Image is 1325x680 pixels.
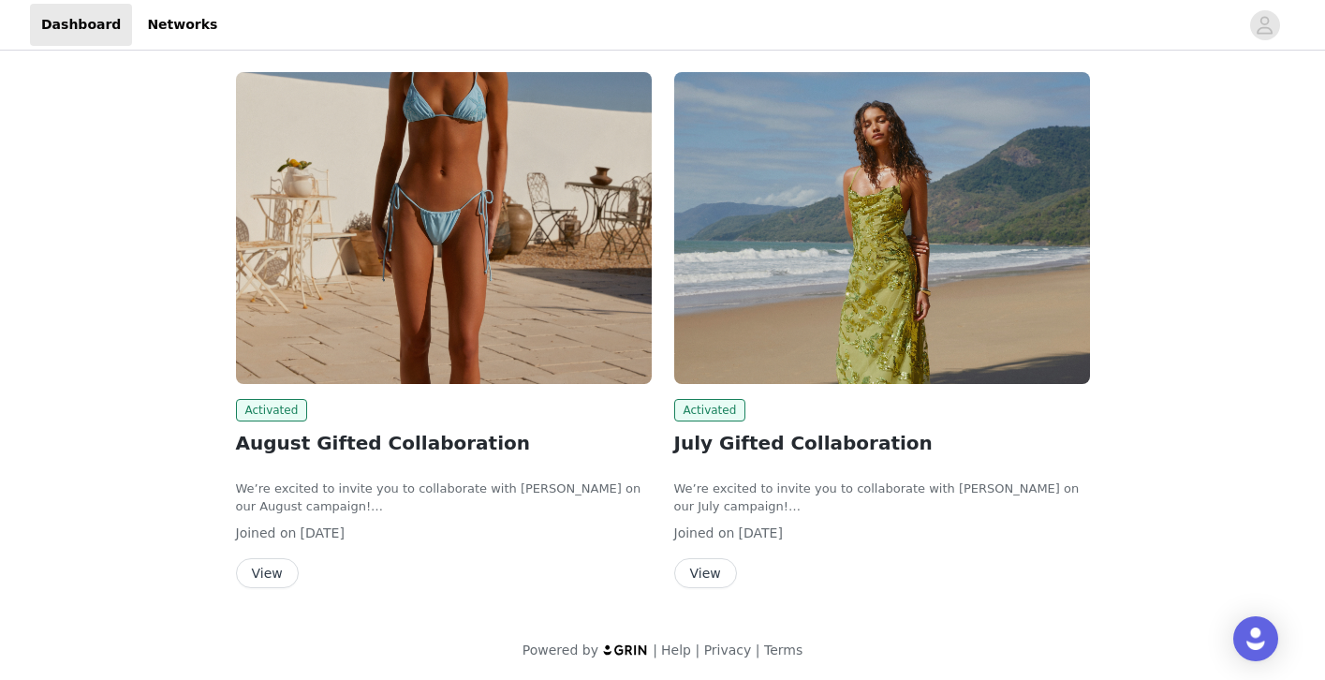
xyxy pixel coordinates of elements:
[674,567,737,581] a: View
[756,643,760,658] span: |
[236,480,652,516] p: We’re excited to invite you to collaborate with [PERSON_NAME] on our August campaign!
[301,525,345,540] span: [DATE]
[661,643,691,658] a: Help
[236,525,297,540] span: Joined on
[236,429,652,457] h2: August Gifted Collaboration
[1256,10,1273,40] div: avatar
[653,643,657,658] span: |
[136,4,228,46] a: Networks
[674,399,746,421] span: Activated
[236,72,652,384] img: Peppermayo USA
[674,72,1090,384] img: Peppermayo USA
[704,643,752,658] a: Privacy
[695,643,699,658] span: |
[236,399,308,421] span: Activated
[1233,616,1278,661] div: Open Intercom Messenger
[30,4,132,46] a: Dashboard
[674,558,737,588] button: View
[674,429,1090,457] h2: July Gifted Collaboration
[739,525,783,540] span: [DATE]
[674,480,1090,516] p: We’re excited to invite you to collaborate with [PERSON_NAME] on our July campaign!
[523,643,598,658] span: Powered by
[764,643,802,658] a: Terms
[602,643,649,656] img: logo
[236,558,299,588] button: View
[674,525,735,540] span: Joined on
[236,567,299,581] a: View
